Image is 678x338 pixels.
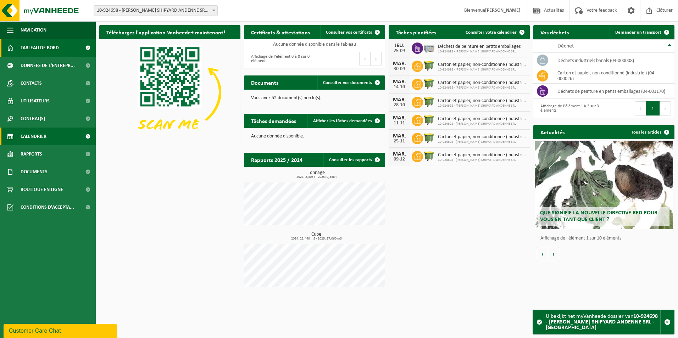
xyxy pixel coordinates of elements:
[646,101,660,116] button: 1
[392,157,406,162] div: 09-12
[244,39,385,49] td: Aucune donnée disponible dans le tableau
[423,96,435,108] img: WB-1100-HPE-GN-50
[546,314,658,331] strong: 10-924698 - [PERSON_NAME] SHIPYARD ANDENNE SRL - [GEOGRAPHIC_DATA]
[537,101,600,116] div: Affichage de l'élément 1 à 3 sur 3 éléments
[251,96,378,101] p: Vous avez 52 document(s) non lu(s).
[552,84,674,99] td: déchets de peinture en petits emballages (04-001170)
[248,232,385,241] h3: Cube
[546,310,660,334] div: U bekijkt het myVanheede dossier van
[21,198,74,216] span: Conditions d'accepta...
[21,181,63,198] span: Boutique en ligne
[540,236,671,241] p: Affichage de l'élément 1 sur 10 éléments
[615,30,661,35] span: Demander un transport
[423,132,435,144] img: WB-1100-HPE-GN-50
[392,121,406,126] div: 11-11
[392,85,406,90] div: 14-10
[392,103,406,108] div: 28-10
[392,61,406,67] div: MAR.
[392,139,406,144] div: 25-11
[244,114,303,128] h2: Tâches demandées
[21,92,50,110] span: Utilisateurs
[251,134,378,139] p: Aucune donnée disponible.
[438,44,521,50] span: Déchets de peinture en petits emballages
[323,153,384,167] a: Consulter les rapports
[438,86,526,90] span: 10-924698 - [PERSON_NAME] SHIPYARD ANDENNE SRL
[21,128,46,145] span: Calendrier
[533,25,576,39] h2: Vos déchets
[323,80,372,85] span: Consulter vos documents
[21,21,46,39] span: Navigation
[99,25,232,39] h2: Téléchargez l'application Vanheede+ maintenant!
[552,68,674,84] td: carton et papier, non-conditionné (industriel) (04-000026)
[438,134,526,140] span: Carton et papier, non-conditionné (industriel)
[423,114,435,126] img: WB-1100-HPE-GN-50
[438,98,526,104] span: Carton et papier, non-conditionné (industriel)
[423,78,435,90] img: WB-1100-HPE-GN-50
[21,39,59,57] span: Tableau de bord
[392,133,406,139] div: MAR.
[392,49,406,53] div: 25-09
[535,141,673,229] a: Que signifie la nouvelle directive RED pour vous en tant que client ?
[533,125,572,139] h2: Actualités
[557,43,574,49] span: Déchet
[537,247,548,261] button: Vorige
[438,62,526,68] span: Carton et papier, non-conditionné (industriel)
[21,163,48,181] span: Documents
[21,110,45,128] span: Contrat(s)
[392,97,406,103] div: MAR.
[438,158,526,162] span: 10-924698 - [PERSON_NAME] SHIPYARD ANDENNE SRL
[423,150,435,162] img: WB-1100-HPE-GN-50
[610,25,674,39] a: Demander un transport
[438,122,526,126] span: 10-924698 - [PERSON_NAME] SHIPYARD ANDENNE SRL
[4,322,118,338] iframe: chat widget
[94,6,217,16] span: 10-924698 - BATIA MOSA SHIPYARD ANDENNE SRL - ANDENNE
[94,5,218,16] span: 10-924698 - BATIA MOSA SHIPYARD ANDENNE SRL - ANDENNE
[244,75,285,89] h2: Documents
[485,8,521,13] strong: [PERSON_NAME]
[438,104,526,108] span: 10-924698 - [PERSON_NAME] SHIPYARD ANDENNE SRL
[438,140,526,144] span: 10-924698 - [PERSON_NAME] SHIPYARD ANDENNE SRL
[552,53,674,68] td: déchets industriels banals (04-000008)
[466,30,517,35] span: Consulter votre calendrier
[99,39,240,145] img: Download de VHEPlus App
[548,247,559,261] button: Volgende
[359,52,371,66] button: Previous
[21,145,42,163] span: Rapports
[248,51,311,67] div: Affichage de l'élément 0 à 0 sur 0 éléments
[392,79,406,85] div: MAR.
[438,50,521,54] span: 10-924698 - [PERSON_NAME] SHIPYARD ANDENNE SRL
[438,80,526,86] span: Carton et papier, non-conditionné (industriel)
[313,119,372,123] span: Afficher les tâches demandées
[392,67,406,72] div: 30-09
[392,151,406,157] div: MAR.
[248,170,385,179] h3: Tonnage
[326,30,372,35] span: Consulter vos certificats
[21,57,75,74] span: Données de l'entrepr...
[320,25,384,39] a: Consulter vos certificats
[626,125,674,139] a: Tous les articles
[438,68,526,72] span: 10-924698 - [PERSON_NAME] SHIPYARD ANDENNE SRL
[540,210,657,222] span: Que signifie la nouvelle directive RED pour vous en tant que client ?
[21,74,42,92] span: Contacts
[307,114,384,128] a: Afficher les tâches demandées
[423,60,435,72] img: WB-1100-HPE-GN-50
[438,152,526,158] span: Carton et papier, non-conditionné (industriel)
[244,153,310,167] h2: Rapports 2025 / 2024
[248,237,385,241] span: 2024: 22,440 m3 - 2025: 27,060 m3
[248,175,385,179] span: 2024: 2,303 t - 2025: 0,338 t
[438,116,526,122] span: Carton et papier, non-conditionné (industriel)
[371,52,382,66] button: Next
[244,25,317,39] h2: Certificats & attestations
[423,41,435,53] img: PB-LB-0680-HPE-GY-11
[317,75,384,90] a: Consulter vos documents
[460,25,529,39] a: Consulter votre calendrier
[392,43,406,49] div: JEU.
[660,101,671,116] button: Next
[635,101,646,116] button: Previous
[389,25,443,39] h2: Tâches planifiées
[392,115,406,121] div: MAR.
